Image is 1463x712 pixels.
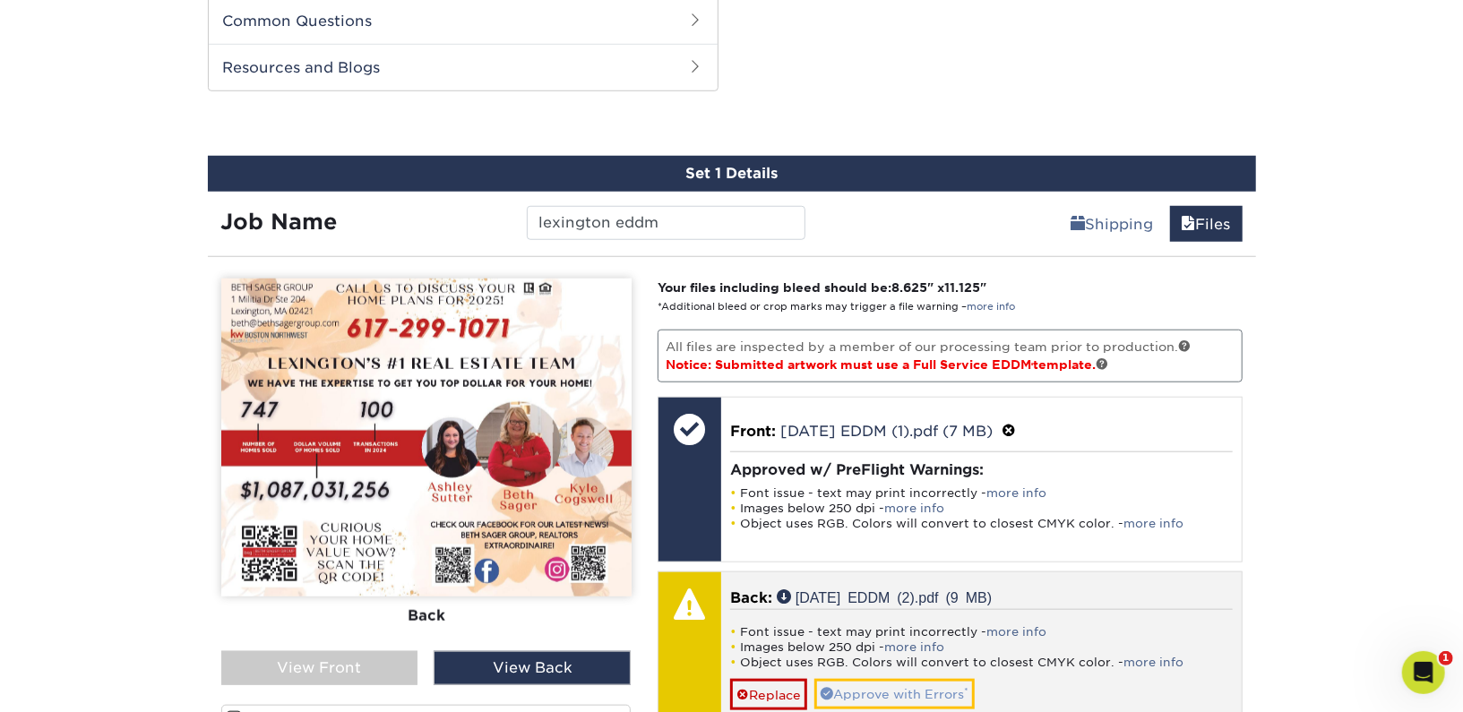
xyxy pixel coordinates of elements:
li: Images below 250 dpi - [730,639,1233,655]
p: All files are inspected by a member of our processing team prior to production. [658,330,1243,382]
a: more info [967,301,1015,313]
span: Front: [730,423,776,440]
a: more info [986,486,1046,500]
span: Back: [730,589,772,606]
li: Font issue - text may print incorrectly - [730,485,1233,501]
iframe: Intercom live chat [1402,651,1445,694]
a: Approve with Errors* [814,679,975,709]
a: [DATE] EDDM (1).pdf (7 MB) [780,423,993,440]
span: shipping [1071,216,1086,233]
span: Notice: Submitted artwork must use a Full Service EDDM template. [666,357,1108,372]
a: more info [884,502,944,515]
span: 1 [1439,651,1453,665]
a: [DATE] EDDM (2).pdf (9 MB) [777,589,992,604]
div: View Back [434,651,631,685]
li: Object uses RGB. Colors will convert to closest CMYK color. - [730,516,1233,531]
h2: Resources and Blogs [209,44,718,90]
small: *Additional bleed or crop marks may trigger a file warning – [658,301,1015,313]
a: more info [1123,656,1183,669]
a: Files [1170,206,1243,242]
li: Images below 250 dpi - [730,501,1233,516]
strong: Job Name [221,209,338,235]
a: more info [986,625,1046,639]
span: files [1182,216,1196,233]
span: 11.125 [944,280,980,295]
input: Enter a job name [527,206,805,240]
div: Set 1 Details [208,156,1256,192]
li: Object uses RGB. Colors will convert to closest CMYK color. - [730,655,1233,670]
div: Back [221,596,632,636]
li: Font issue - text may print incorrectly - [730,624,1233,639]
a: Replace [730,679,807,710]
strong: Your files including bleed should be: " x " [658,280,986,295]
span: 8.625 [891,280,927,295]
h4: Approved w/ PreFlight Warnings: [730,461,1233,478]
span: ® [1031,362,1033,367]
div: View Front [221,651,418,685]
a: more info [884,640,944,654]
a: Shipping [1060,206,1166,242]
a: more info [1123,517,1183,530]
